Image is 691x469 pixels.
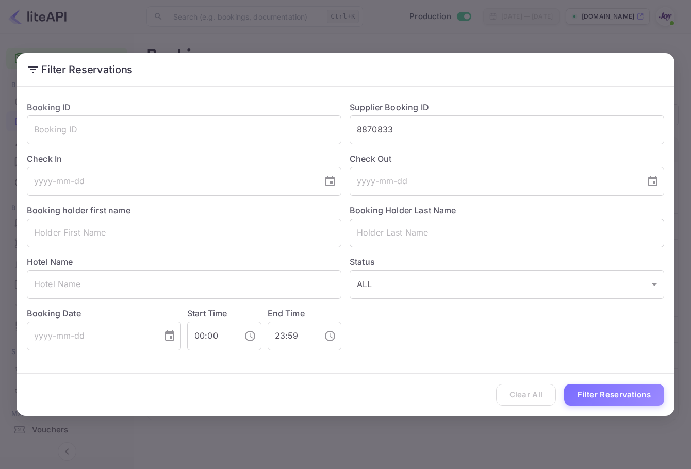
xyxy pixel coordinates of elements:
label: Hotel Name [27,257,73,267]
input: Booking ID [27,115,341,144]
button: Choose time, selected time is 11:59 PM [320,326,340,346]
label: Booking Date [27,307,181,320]
input: yyyy-mm-dd [27,322,155,350]
button: Choose date [320,171,340,192]
label: Booking holder first name [27,205,130,215]
input: hh:mm [187,322,236,350]
input: hh:mm [268,322,316,350]
input: yyyy-mm-dd [27,167,316,196]
button: Filter Reservations [564,384,664,406]
label: Start Time [187,308,227,319]
label: Booking ID [27,102,71,112]
label: Status [350,256,664,268]
input: Holder First Name [27,219,341,247]
label: End Time [268,308,305,319]
input: yyyy-mm-dd [350,167,638,196]
div: ALL [350,270,664,299]
input: Holder Last Name [350,219,664,247]
label: Check Out [350,153,664,165]
label: Check In [27,153,341,165]
label: Supplier Booking ID [350,102,429,112]
label: Booking Holder Last Name [350,205,456,215]
input: Supplier Booking ID [350,115,664,144]
h2: Filter Reservations [17,53,674,86]
button: Choose date [159,326,180,346]
button: Choose date [643,171,663,192]
input: Hotel Name [27,270,341,299]
button: Choose time, selected time is 12:00 AM [240,326,260,346]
